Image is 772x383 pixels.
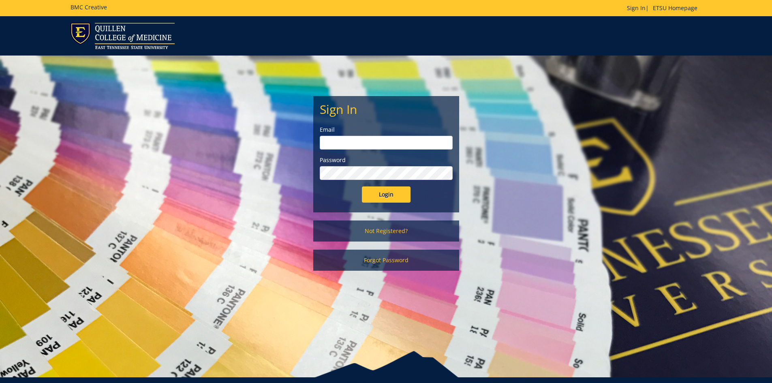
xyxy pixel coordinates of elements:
img: ETSU logo [71,23,175,49]
h5: BMC Creative [71,4,107,10]
p: | [627,4,701,12]
a: ETSU Homepage [649,4,701,12]
a: Not Registered? [313,220,459,242]
label: Password [320,156,453,164]
input: Login [362,186,411,203]
h2: Sign In [320,103,453,116]
label: Email [320,126,453,134]
a: Sign In [627,4,646,12]
a: Forgot Password [313,250,459,271]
